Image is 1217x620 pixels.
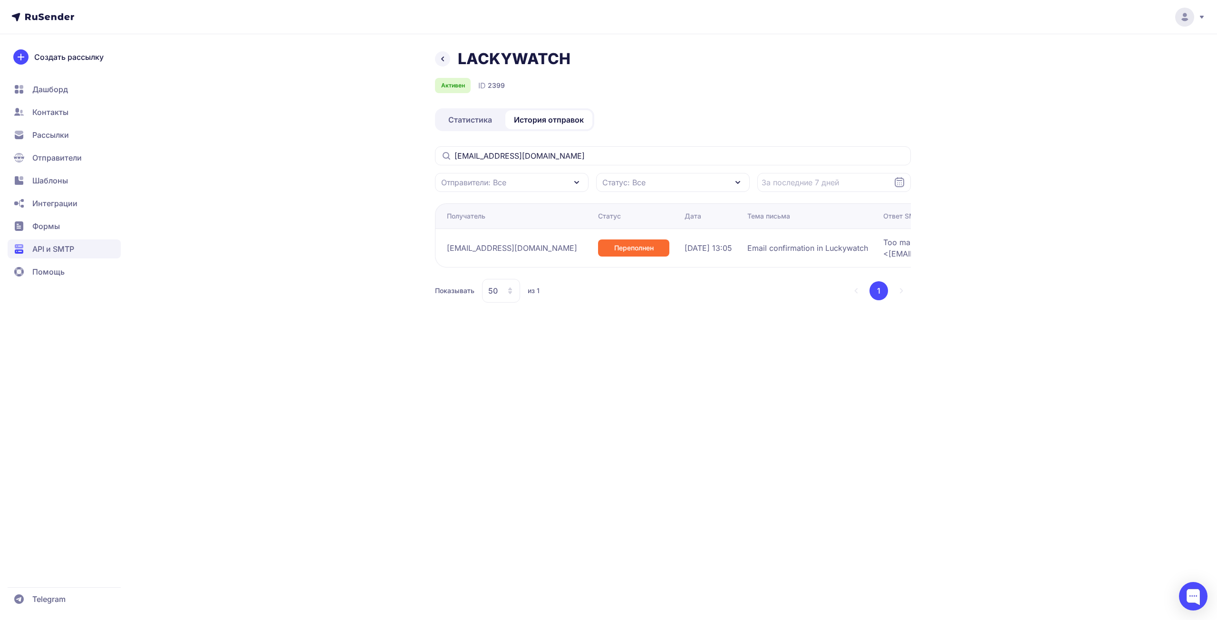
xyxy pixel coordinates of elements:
[883,211,924,221] div: Ответ SMTP
[757,173,911,192] input: Datepicker input
[32,175,68,186] span: Шаблоны
[747,211,790,221] div: Тема письма
[447,242,577,254] span: [EMAIL_ADDRESS][DOMAIN_NAME]
[448,114,492,125] span: Статистика
[447,211,485,221] div: Получатель
[869,281,888,300] button: 1
[435,286,474,296] span: Показывать
[437,110,503,129] a: Статистика
[685,211,701,221] div: Дата
[32,152,82,163] span: Отправители
[441,177,506,188] span: Отправители: Все
[602,177,646,188] span: Статус: Все
[478,80,505,91] div: ID
[435,146,911,165] input: Поиск
[32,243,74,255] span: API и SMTP
[32,266,65,277] span: Помощь
[614,243,654,253] span: Переполнен
[488,81,505,90] span: 2399
[747,242,868,254] span: Email confirmation in Luckywatch
[32,593,66,605] span: Telegram
[505,110,592,129] a: История отправок
[32,84,68,95] span: Дашборд
[34,51,104,63] span: Создать рассылку
[685,242,732,254] span: [DATE] 13:05
[32,198,77,209] span: Интеграции
[528,286,540,296] span: из 1
[883,237,1121,259] span: Too many failures (Some recipients temp failed: <[EMAIL_ADDRESS][DOMAIN_NAME]>)
[441,82,465,89] span: Активен
[32,106,68,118] span: Контакты
[598,211,621,221] div: Статус
[514,114,584,125] span: История отправок
[8,590,121,609] a: Telegram
[458,49,570,68] h1: LACKYWATCH
[32,129,69,141] span: Рассылки
[488,285,498,296] span: 50
[32,220,60,232] span: Формы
